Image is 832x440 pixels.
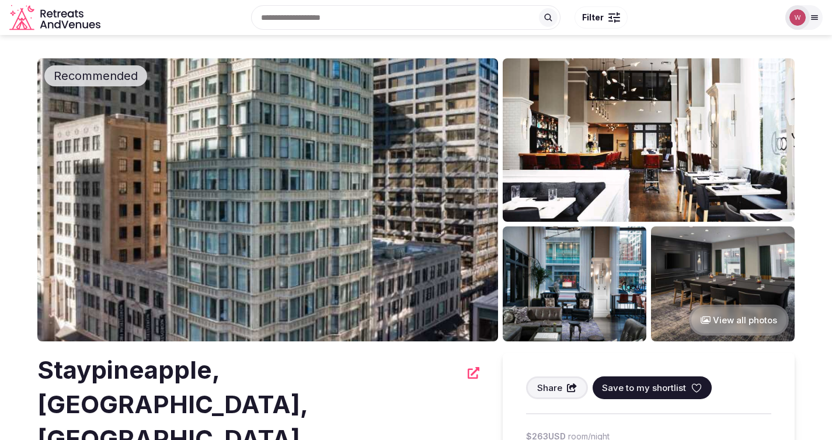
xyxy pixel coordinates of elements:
[593,376,712,399] button: Save to my shortlist
[49,68,142,84] span: Recommended
[575,6,628,29] button: Filter
[582,12,604,23] span: Filter
[9,5,103,31] a: Visit the homepage
[602,382,686,394] span: Save to my shortlist
[689,305,789,336] button: View all photos
[37,58,498,341] img: Venue cover photo
[44,65,147,86] div: Recommended
[789,9,806,26] img: William Chin
[503,58,795,222] img: Venue gallery photo
[651,226,795,341] img: Venue gallery photo
[9,5,103,31] svg: Retreats and Venues company logo
[503,226,646,341] img: Venue gallery photo
[537,382,562,394] span: Share
[526,376,588,399] button: Share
